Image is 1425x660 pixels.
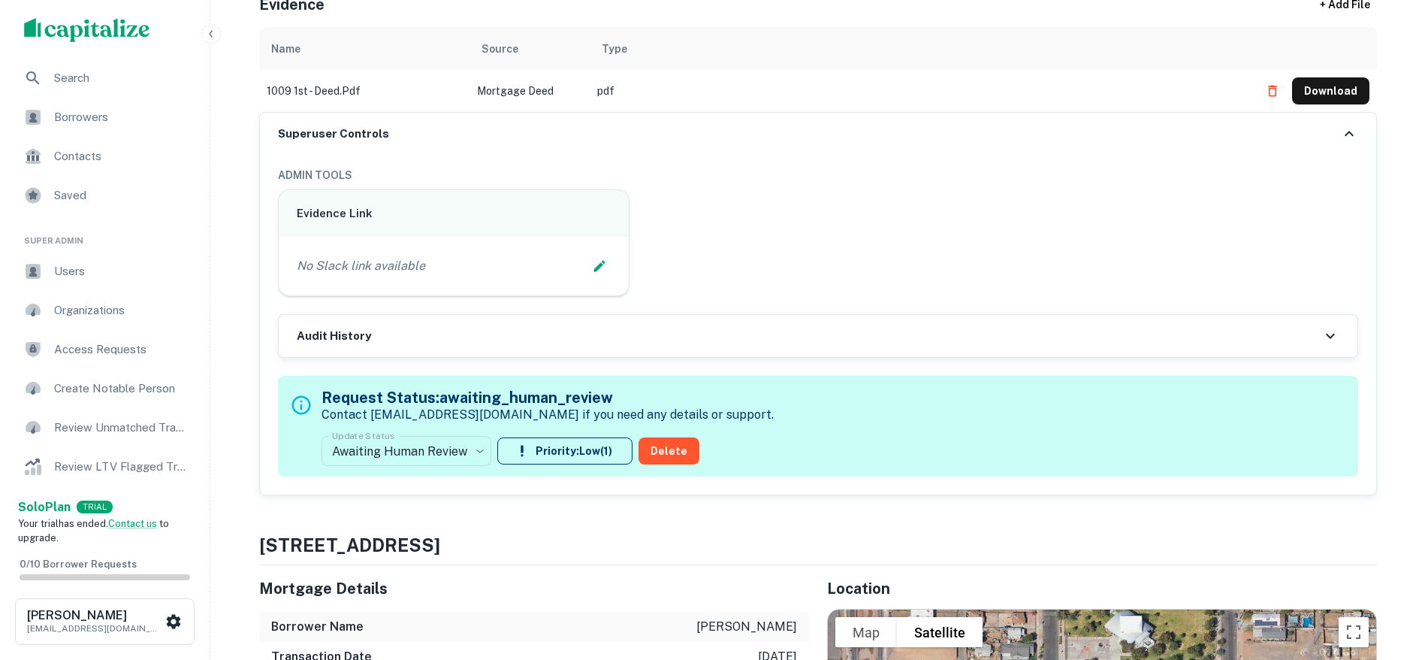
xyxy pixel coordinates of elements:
div: scrollable content [259,28,1377,112]
a: Organizations [12,292,198,328]
h6: Evidence Link [297,205,611,223]
td: Mortgage Deed [469,70,590,112]
div: Source [482,40,518,58]
img: capitalize-logo.png [24,18,150,42]
button: Show satellite imagery [897,617,983,647]
p: No Slack link available [297,257,425,275]
a: Review Unmatched Transactions [12,410,198,446]
a: Users [12,253,198,289]
button: Edit Slack Link [588,255,611,277]
a: Access Requests [12,332,198,368]
li: Super Admin [12,216,198,253]
h6: [PERSON_NAME] [27,610,162,622]
button: Toggle fullscreen view [1339,617,1369,647]
h6: Borrower Name [271,618,364,636]
th: Name [259,28,469,70]
h6: Superuser Controls [278,126,389,143]
a: SoloPlan [18,498,71,516]
button: Delete [639,437,699,465]
a: Saved [12,177,198,213]
span: 0 / 10 Borrower Requests [20,559,137,570]
span: Users [54,262,189,280]
td: 1009 1st - deed.pdf [259,70,469,112]
h4: [STREET_ADDRESS] [259,531,1377,559]
iframe: Chat Widget [1350,540,1425,612]
a: Create Notable Person [12,371,198,407]
button: Priority:Low(1) [497,437,632,465]
div: Name [271,40,300,58]
h5: Request Status: awaiting_human_review [322,386,774,409]
span: Review Unmatched Transactions [54,419,189,437]
span: Organizations [54,301,189,319]
h6: ADMIN TOOLS [278,167,1358,183]
p: Contact [EMAIL_ADDRESS][DOMAIN_NAME] if you need any details or support. [322,406,774,424]
button: [PERSON_NAME][EMAIL_ADDRESS][DOMAIN_NAME] [15,598,195,645]
h5: Location [827,577,1377,600]
span: Your trial has ended. to upgrade. [18,518,169,544]
a: Borrowers [12,99,198,135]
button: Delete file [1259,79,1286,103]
h5: Mortgage Details [259,577,809,600]
a: Review LTV Flagged Transactions [12,449,198,485]
div: Type [602,40,627,58]
button: Show street map [835,617,897,647]
span: Saved [54,186,189,204]
h6: Audit History [297,328,371,345]
strong: Solo Plan [18,500,71,514]
td: pdf [590,70,1251,112]
p: [EMAIL_ADDRESS][DOMAIN_NAME] [27,622,162,635]
span: Search [54,69,189,87]
span: Create Notable Person [54,380,189,398]
a: Contact us [108,518,157,529]
p: [PERSON_NAME] [696,618,797,636]
a: Lender Admin View [12,488,198,524]
div: TRIAL [77,501,113,513]
th: Source [469,28,590,70]
span: Review LTV Flagged Transactions [54,458,189,476]
span: Contacts [54,147,189,165]
button: Download [1292,77,1369,104]
a: Contacts [12,138,198,174]
a: Search [12,60,198,96]
th: Type [590,28,1251,70]
span: Access Requests [54,341,189,359]
div: Awaiting Human Review [322,430,491,472]
span: Borrowers [54,108,189,126]
label: Update Status [332,429,394,442]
